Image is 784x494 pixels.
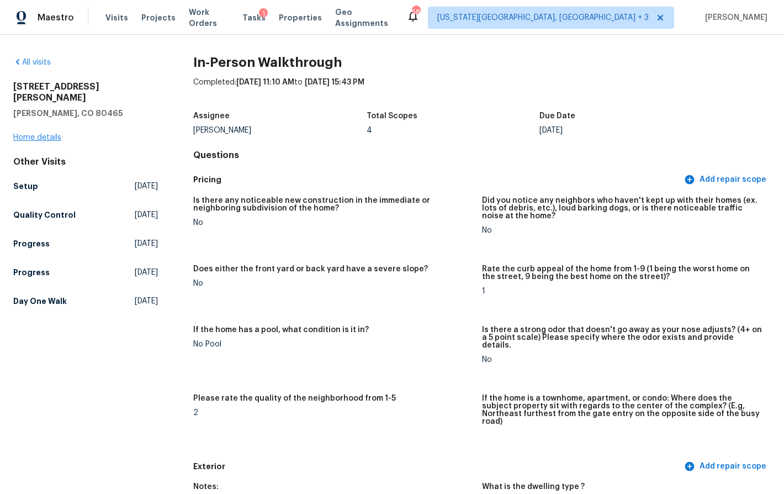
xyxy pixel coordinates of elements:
[189,7,229,29] span: Work Orders
[193,219,473,227] div: No
[105,12,128,23] span: Visits
[193,265,428,273] h5: Does either the front yard or back yard have a severe slope?
[38,12,74,23] span: Maestro
[437,12,649,23] span: [US_STATE][GEOGRAPHIC_DATA], [GEOGRAPHIC_DATA] + 3
[13,234,158,254] a: Progress[DATE]
[135,267,158,278] span: [DATE]
[701,12,767,23] span: [PERSON_NAME]
[13,267,50,278] h5: Progress
[135,181,158,192] span: [DATE]
[13,59,51,66] a: All visits
[13,176,158,196] a: Setup[DATE]
[682,456,771,477] button: Add repair scope
[13,108,158,119] h5: [PERSON_NAME], CO 80465
[482,356,762,364] div: No
[482,265,762,281] h5: Rate the curb appeal of the home from 1-9 (1 being the worst home on the street, 9 being the best...
[482,227,762,234] div: No
[367,127,540,134] div: 4
[135,296,158,307] span: [DATE]
[242,14,266,22] span: Tasks
[279,12,322,23] span: Properties
[539,112,575,120] h5: Due Date
[539,127,713,134] div: [DATE]
[193,197,473,212] h5: Is there any noticeable new construction in the immediate or neighboring subdivision of the home?
[482,395,762,425] h5: If the home is a townhome, apartment, or condo: Where does the subject property sit with regards ...
[193,395,396,402] h5: Please rate the quality of the neighborhood from 1-5
[259,8,268,19] div: 1
[13,296,67,307] h5: Day One Walk
[686,460,766,474] span: Add repair scope
[193,57,771,68] h2: In-Person Walkthrough
[193,280,473,287] div: No
[141,12,176,23] span: Projects
[193,461,682,472] h5: Exterior
[193,483,219,491] h5: Notes:
[686,173,766,187] span: Add repair scope
[682,170,771,190] button: Add repair scope
[13,238,50,249] h5: Progress
[13,262,158,282] a: Progress[DATE]
[135,238,158,249] span: [DATE]
[13,156,158,167] div: Other Visits
[193,150,771,161] h4: Questions
[482,287,762,295] div: 1
[193,409,473,417] div: 2
[305,78,364,86] span: [DATE] 15:43 PM
[482,483,585,491] h5: What is the dwelling type ?
[367,112,417,120] h5: Total Scopes
[193,340,473,348] div: No Pool
[482,197,762,220] h5: Did you notice any neighbors who haven't kept up with their homes (ex. lots of debris, etc.), lou...
[482,326,762,349] h5: Is there a strong odor that doesn't go away as your nose adjusts? (4+ on a 5 point scale) Please ...
[335,7,393,29] span: Geo Assignments
[13,181,38,192] h5: Setup
[193,112,230,120] h5: Assignee
[412,7,420,18] div: 58
[135,209,158,220] span: [DATE]
[13,209,76,220] h5: Quality Control
[193,127,367,134] div: [PERSON_NAME]
[13,205,158,225] a: Quality Control[DATE]
[193,326,369,334] h5: If the home has a pool, what condition is it in?
[13,291,158,311] a: Day One Walk[DATE]
[236,78,294,86] span: [DATE] 11:10 AM
[193,174,682,186] h5: Pricing
[13,134,61,141] a: Home details
[13,81,158,103] h2: [STREET_ADDRESS][PERSON_NAME]
[193,77,771,106] div: Completed: to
